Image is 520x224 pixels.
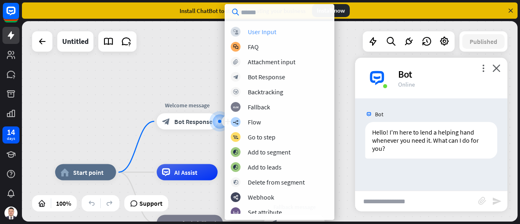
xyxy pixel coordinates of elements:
[233,135,238,140] i: block_goto
[233,44,238,50] i: block_faq
[174,168,197,176] span: AI Assist
[248,58,295,66] div: Attachment input
[248,208,282,216] div: Set attribute
[139,197,162,210] span: Support
[398,80,498,88] div: Online
[248,178,305,186] div: Delete from segment
[162,117,170,126] i: block_bot_response
[233,104,238,110] i: block_fallback
[248,43,259,51] div: FAQ
[2,126,19,144] a: 14 days
[174,117,212,126] span: Bot Response
[248,163,282,171] div: Add to leads
[248,148,290,156] div: Add to segment
[7,128,15,136] div: 14
[398,68,498,80] div: Bot
[248,133,275,141] div: Go to step
[462,34,505,49] button: Published
[233,210,238,215] i: block_set_attribute
[375,111,383,118] span: Bot
[478,197,486,205] i: block_attachment
[180,7,305,15] div: Install ChatBot to start automating your business
[233,74,238,80] i: block_bot_response
[492,196,502,206] i: send
[73,168,104,176] span: Start point
[233,89,238,95] i: block_backtracking
[492,64,500,72] i: close
[248,118,261,126] div: Flow
[6,3,31,28] button: Open LiveChat chat widget
[151,101,224,109] div: Welcome message
[248,193,274,201] div: Webhook
[62,31,89,52] div: Untitled
[233,150,238,155] i: block_add_to_segment
[248,73,285,81] div: Bot Response
[233,180,238,185] i: block_delete_from_segment
[54,197,74,210] div: 100%
[233,59,238,65] i: block_attachment
[61,168,69,176] i: home_2
[233,165,238,170] i: block_add_to_segment
[248,103,270,111] div: Fallback
[248,28,276,36] div: User Input
[7,136,15,141] div: days
[365,122,497,159] div: Hello! I'm here to lend a helping hand whenever you need it. What can I do for you?
[479,64,487,72] i: more_vert
[233,195,238,200] i: webhooks
[233,120,238,125] i: builder_tree
[248,88,283,96] div: Backtracking
[233,29,238,35] i: block_user_input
